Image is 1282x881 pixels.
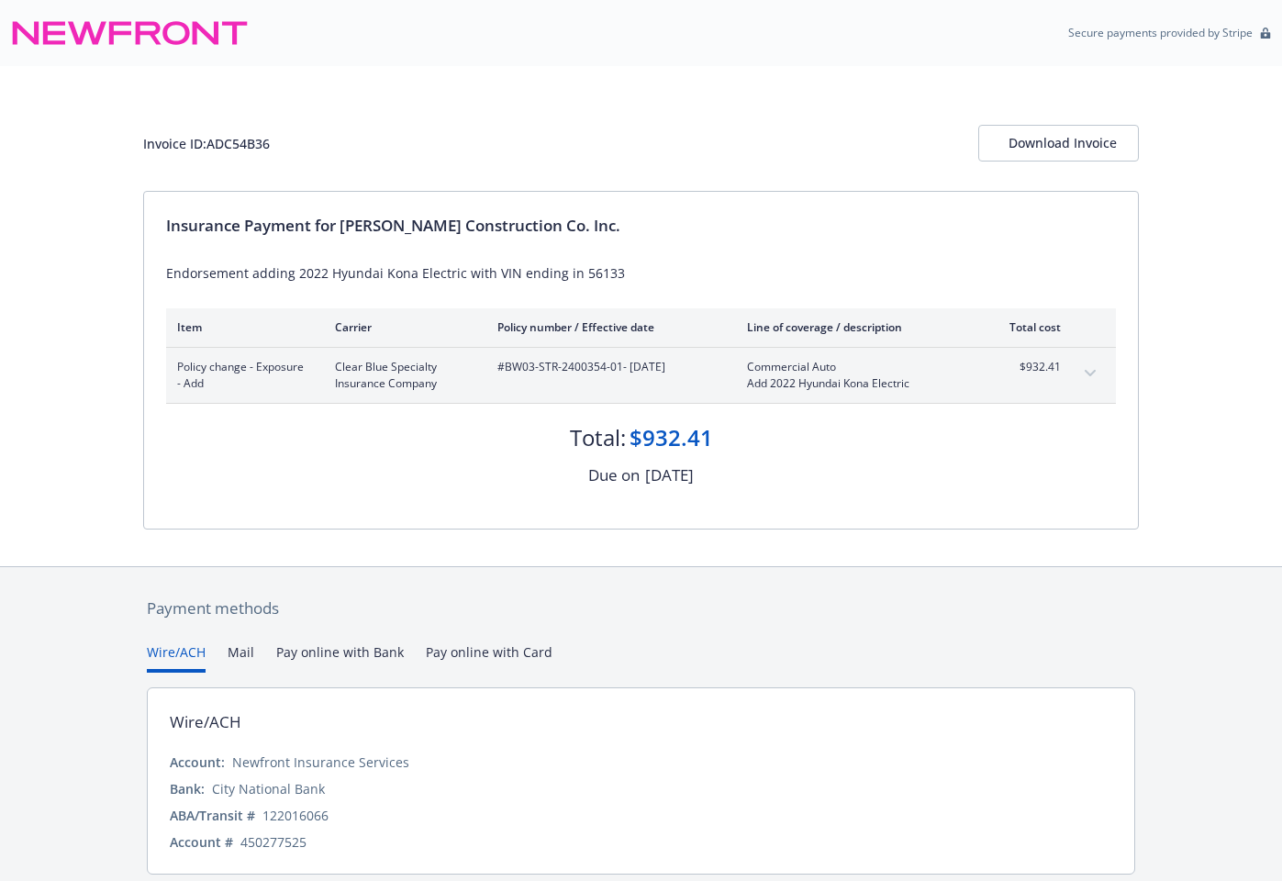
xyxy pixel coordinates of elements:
span: Clear Blue Specialty Insurance Company [335,359,468,392]
div: Insurance Payment for [PERSON_NAME] Construction Co. Inc. [166,214,1116,238]
div: Wire/ACH [170,710,241,734]
div: Total: [570,422,626,453]
div: City National Bank [212,779,325,798]
div: Line of coverage / description [747,319,963,335]
span: #BW03-STR-2400354-01 - [DATE] [497,359,718,375]
span: Commercial AutoAdd 2022 Hyundai Kona Electric [747,359,963,392]
div: 450277525 [240,832,307,852]
span: $932.41 [992,359,1061,375]
div: ABA/Transit # [170,806,255,825]
button: expand content [1076,359,1105,388]
div: Policy number / Effective date [497,319,718,335]
div: [DATE] [645,463,694,487]
div: Account: [170,753,225,772]
div: Newfront Insurance Services [232,753,409,772]
div: Download Invoice [1009,126,1109,161]
div: $932.41 [630,422,713,453]
div: Policy change - Exposure - AddClear Blue Specialty Insurance Company#BW03-STR-2400354-01- [DATE]C... [166,348,1116,403]
button: Wire/ACH [147,642,206,673]
p: Secure payments provided by Stripe [1068,25,1253,40]
span: Add 2022 Hyundai Kona Electric [747,375,963,392]
div: 122016066 [262,806,329,825]
button: Mail [228,642,254,673]
span: Policy change - Exposure - Add [177,359,306,392]
div: Payment methods [147,597,1135,620]
div: Item [177,319,306,335]
div: Carrier [335,319,468,335]
div: Total cost [992,319,1061,335]
div: Invoice ID: ADC54B36 [143,134,270,153]
div: Endorsement adding 2022 Hyundai Kona Electric with VIN ending in 56133 [166,263,1116,283]
div: Due on [588,463,640,487]
button: Pay online with Card [426,642,552,673]
div: Account # [170,832,233,852]
button: Pay online with Bank [276,642,404,673]
div: Bank: [170,779,205,798]
button: Download Invoice [978,125,1139,162]
span: Commercial Auto [747,359,963,375]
